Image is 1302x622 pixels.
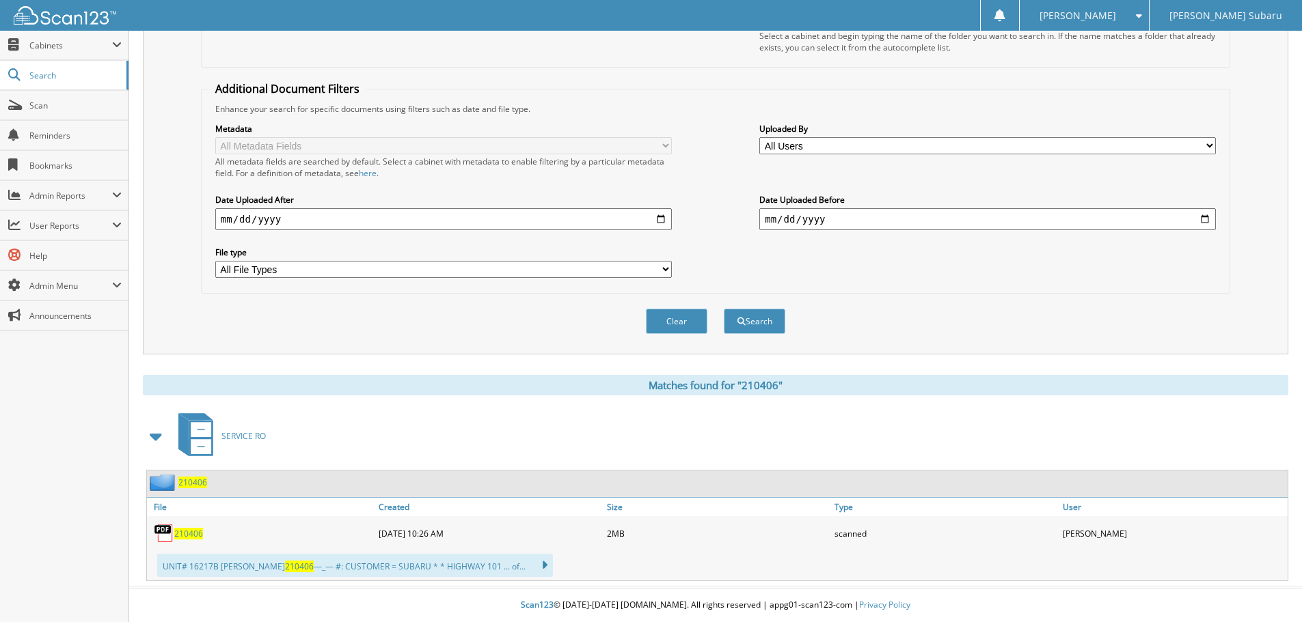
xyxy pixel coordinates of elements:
[603,498,832,516] a: Size
[29,130,122,141] span: Reminders
[759,208,1216,230] input: end
[215,123,672,135] label: Metadata
[646,309,707,334] button: Clear
[208,103,1223,115] div: Enhance your search for specific documents using filters such as date and file type.
[1059,498,1288,516] a: User
[129,589,1302,622] div: © [DATE]-[DATE] [DOMAIN_NAME]. All rights reserved | appg01-scan123-com |
[215,208,672,230] input: start
[1040,12,1116,20] span: [PERSON_NAME]
[178,477,207,488] a: 210406
[521,599,554,610] span: Scan123
[831,520,1059,547] div: scanned
[29,70,120,81] span: Search
[1169,12,1282,20] span: [PERSON_NAME] Subaru
[14,6,116,25] img: scan123-logo-white.svg
[29,190,112,201] span: Admin Reports
[1059,520,1288,547] div: [PERSON_NAME]
[29,250,122,261] span: Help
[29,220,112,231] span: User Reports
[759,30,1216,53] div: Select a cabinet and begin typing the name of the folder you want to search in. If the name match...
[285,561,314,572] span: 210406
[831,498,1059,516] a: Type
[359,167,377,179] a: here
[603,520,832,547] div: 2MB
[150,474,178,491] img: folder2.png
[170,409,266,463] a: SERVICE RO
[29,160,122,171] span: Bookmarks
[1234,556,1302,622] iframe: Chat Widget
[29,40,112,51] span: Cabinets
[29,310,122,322] span: Announcements
[154,523,174,543] img: PDF.png
[759,194,1216,206] label: Date Uploaded Before
[375,498,603,516] a: Created
[375,520,603,547] div: [DATE] 10:26 AM
[221,430,266,442] span: SERVICE RO
[859,599,910,610] a: Privacy Policy
[724,309,785,334] button: Search
[157,554,553,577] div: UNIT# 16217B [PERSON_NAME] —_— #: CUSTOMER = SUBARU * * HIGHWAY 101 ... of...
[29,280,112,292] span: Admin Menu
[143,375,1288,395] div: Matches found for "210406"
[215,156,672,179] div: All metadata fields are searched by default. Select a cabinet with metadata to enable filtering b...
[147,498,375,516] a: File
[174,528,203,539] a: 210406
[215,194,672,206] label: Date Uploaded After
[759,123,1216,135] label: Uploaded By
[208,81,366,96] legend: Additional Document Filters
[29,100,122,111] span: Scan
[215,246,672,258] label: File type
